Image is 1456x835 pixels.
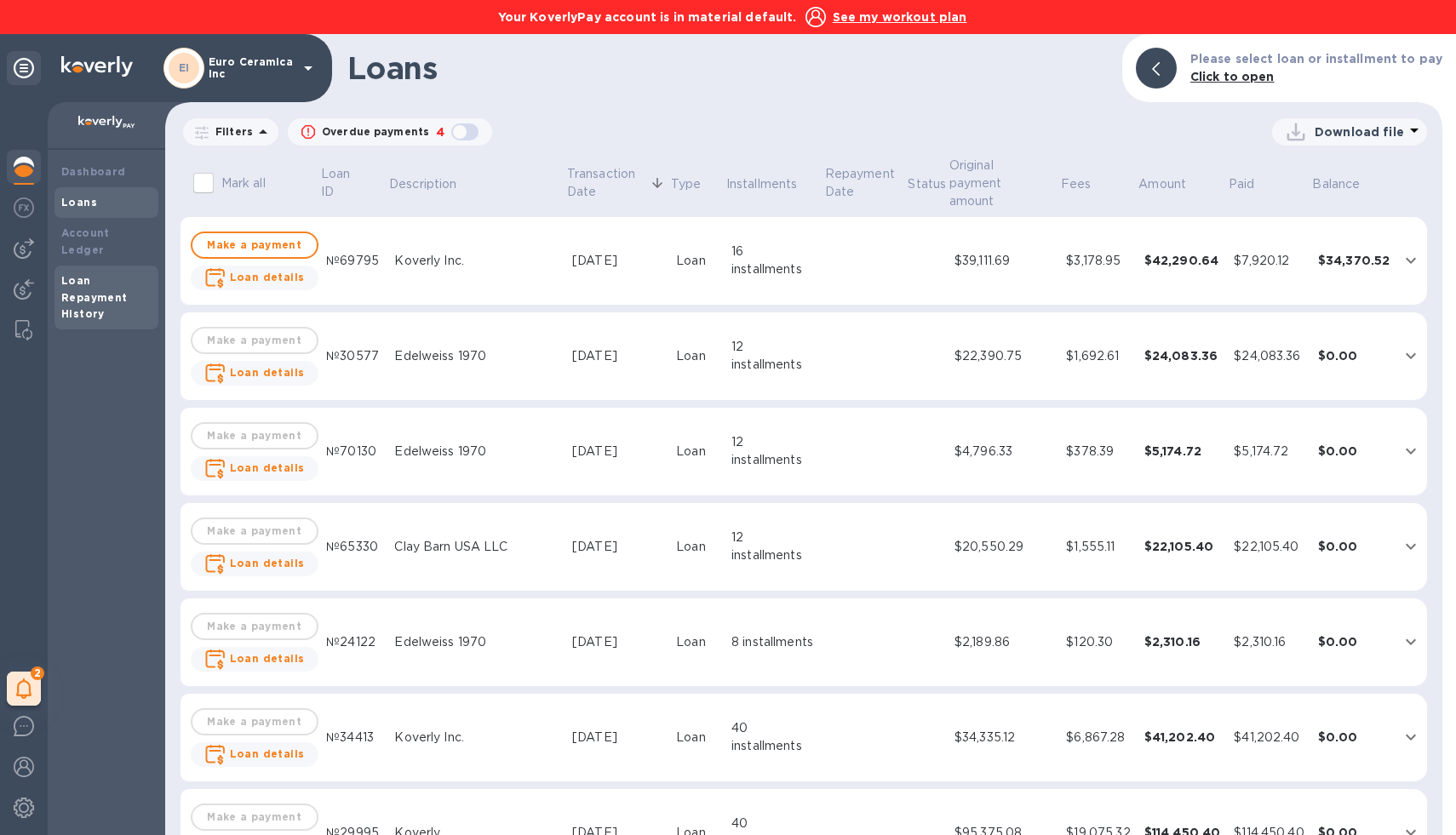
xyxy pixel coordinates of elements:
[1229,175,1277,193] span: Paid
[676,252,718,270] div: Loan
[1398,534,1424,559] button: expand row
[1234,347,1304,365] div: $24,083.36
[1144,252,1221,269] div: $42,290.64
[731,719,817,755] div: 40 installments
[1318,443,1390,460] div: $0.00
[288,118,492,146] button: Overdue payments4
[191,456,318,481] button: Loan details
[731,243,817,278] div: 16 installments
[389,175,479,193] span: Description
[1061,175,1092,193] p: Fees
[394,633,559,651] div: Edelweiss 1970
[1144,347,1221,364] div: $24,083.36
[326,347,381,365] div: №30577
[230,747,305,760] b: Loan details
[1061,175,1114,193] span: Fees
[676,347,718,365] div: Loan
[230,652,305,665] b: Loan details
[230,557,305,569] b: Loan details
[572,347,662,365] div: [DATE]
[394,252,559,270] div: Koverly Inc.
[572,633,662,651] div: [DATE]
[1398,248,1424,273] button: expand row
[1066,443,1130,460] div: $378.39
[326,729,381,746] div: №34413
[1066,538,1130,556] div: $1,555.11
[676,443,718,460] div: Loan
[1144,633,1221,650] div: $2,310.16
[61,274,128,321] b: Loan Repayment History
[326,633,381,651] div: №24122
[61,165,126,178] b: Dashboard
[949,157,1058,210] span: Original payment amount
[394,538,559,556] div: Clay Barn USA LLC
[1312,175,1360,193] p: Balance
[326,538,381,556] div: №65330
[1312,175,1382,193] span: Balance
[1138,175,1208,193] span: Amount
[326,252,381,270] div: №69795
[61,56,133,77] img: Logo
[14,197,34,218] img: Foreign exchange
[1234,443,1304,460] div: $5,174.72
[825,165,905,201] p: Repayment Date
[1234,538,1304,556] div: $22,105.40
[676,729,718,746] div: Loan
[230,271,305,283] b: Loan details
[1318,729,1390,746] div: $0.00
[833,10,967,24] u: See my workout plan
[1318,538,1390,555] div: $0.00
[1398,724,1424,750] button: expand row
[949,157,1036,210] p: Original payment amount
[394,729,559,746] div: Koverly Inc.
[61,196,97,209] b: Loans
[572,443,662,460] div: [DATE]
[394,347,559,365] div: Edelweiss 1970
[498,10,797,24] b: Your KoverlyPay account is in material default.
[209,124,253,139] p: Filters
[954,252,1052,270] div: $39,111.69
[1398,438,1424,464] button: expand row
[191,266,318,290] button: Loan details
[1066,252,1130,270] div: $3,178.95
[206,235,303,255] span: Make a payment
[1234,252,1304,270] div: $7,920.12
[1318,633,1390,650] div: $0.00
[322,124,429,140] p: Overdue payments
[572,729,662,746] div: [DATE]
[731,433,817,469] div: 12 installments
[726,175,820,193] span: Installments
[221,174,266,192] p: Mark all
[1318,252,1390,269] div: $34,370.52
[7,51,41,85] div: Unpin categories
[1190,52,1442,66] b: Please select loan or installment to pay
[1138,175,1186,193] p: Amount
[1234,633,1304,651] div: $2,310.16
[1144,729,1221,746] div: $41,202.40
[1144,538,1221,555] div: $22,105.40
[389,175,456,193] p: Description
[394,443,559,460] div: Edelweiss 1970
[676,538,718,556] div: Loan
[1144,443,1221,460] div: $5,174.72
[347,50,1109,86] h1: Loans
[191,232,318,259] button: Make a payment
[230,366,305,379] b: Loan details
[572,538,662,556] div: [DATE]
[567,165,646,201] p: Transaction Date
[954,347,1052,365] div: $22,390.75
[908,175,946,193] p: Status
[1190,70,1275,83] b: Click to open
[572,252,662,270] div: [DATE]
[1066,633,1130,651] div: $120.30
[191,647,318,672] button: Loan details
[731,633,817,651] div: 8 installments
[1398,343,1424,369] button: expand row
[954,633,1052,651] div: $2,189.86
[191,552,318,576] button: Loan details
[676,633,718,651] div: Loan
[1318,347,1390,364] div: $0.00
[1066,347,1130,365] div: $1,692.61
[31,666,44,680] span: 2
